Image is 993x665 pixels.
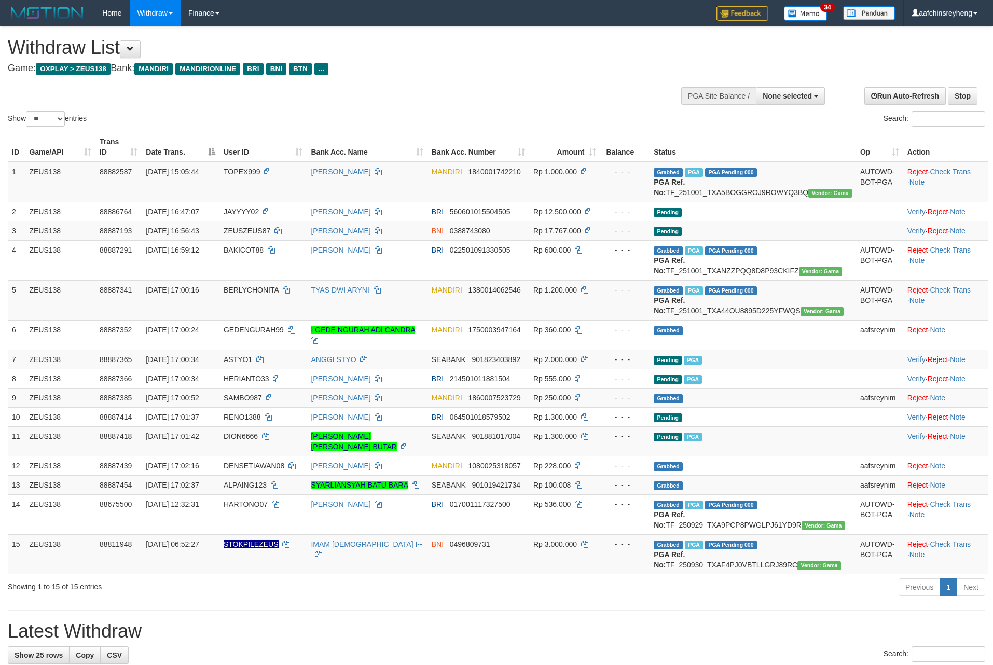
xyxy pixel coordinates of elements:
[25,240,95,280] td: ZEUS138
[801,307,844,316] span: Vendor URL: https://trx31.1velocity.biz
[243,63,263,75] span: BRI
[928,227,948,235] a: Reject
[311,355,356,364] a: ANGGI STYO
[224,481,267,489] span: ALPAING123
[903,426,988,456] td: · ·
[604,431,646,441] div: - - -
[100,227,132,235] span: 88887193
[684,433,702,441] span: Marked by aafanarl
[654,227,682,236] span: Pending
[654,394,683,403] span: Grabbed
[432,500,444,508] span: BRI
[432,462,462,470] span: MANDIRI
[654,510,685,529] b: PGA Ref. No:
[311,500,370,508] a: [PERSON_NAME]
[224,168,260,176] span: TOPEX999
[25,494,95,534] td: ZEUS138
[654,481,683,490] span: Grabbed
[25,475,95,494] td: ZEUS138
[907,432,926,440] a: Verify
[432,540,444,548] span: BNI
[311,375,370,383] a: [PERSON_NAME]
[681,87,756,105] div: PGA Site Balance /
[432,375,444,383] span: BRI
[907,540,928,548] a: Reject
[903,475,988,494] td: ·
[907,500,928,508] a: Reject
[654,326,683,335] span: Grabbed
[311,286,369,294] a: TYAS DWI ARYNI
[100,500,132,508] span: 88675500
[100,246,132,254] span: 88887291
[650,280,856,320] td: TF_251001_TXA44OU8895D225YFWQS
[25,534,95,574] td: ZEUS138
[654,178,685,197] b: PGA Ref. No:
[146,246,199,254] span: [DATE] 16:59:12
[533,540,577,548] span: Rp 3.000.000
[856,456,903,475] td: aafsreynim
[224,227,270,235] span: ZEUSZEUS87
[600,132,650,162] th: Balance
[36,63,111,75] span: OXPLAY > ZEUS138
[650,132,856,162] th: Status
[533,500,571,508] span: Rp 536.000
[930,246,971,254] a: Check Trans
[909,256,925,265] a: Note
[146,286,199,294] span: [DATE] 17:00:16
[8,646,70,664] a: Show 25 rows
[940,578,957,596] a: 1
[907,413,926,421] a: Verify
[604,167,646,177] div: - - -
[903,350,988,369] td: · ·
[25,221,95,240] td: ZEUS138
[146,326,199,334] span: [DATE] 17:00:24
[8,494,25,534] td: 14
[654,433,682,441] span: Pending
[856,494,903,534] td: AUTOWD-BOT-PGA
[903,221,988,240] td: · ·
[224,462,284,470] span: DENSETIAWAN08
[107,651,122,659] span: CSV
[856,320,903,350] td: aafsreynim
[604,393,646,403] div: - - -
[266,63,286,75] span: BNI
[472,481,520,489] span: Copy 901019421734 to clipboard
[146,500,199,508] span: [DATE] 12:32:31
[930,394,945,402] a: Note
[311,168,370,176] a: [PERSON_NAME]
[650,534,856,574] td: TF_250930_TXAF4PJ0VBTLLGRJ89RC
[307,132,427,162] th: Bank Acc. Name: activate to sort column ascending
[907,481,928,489] a: Reject
[907,326,928,334] a: Reject
[909,178,925,186] a: Note
[654,246,683,255] span: Grabbed
[533,326,571,334] span: Rp 360.000
[450,413,511,421] span: Copy 064501018579502 to clipboard
[100,168,132,176] span: 88882587
[146,540,199,548] span: [DATE] 06:52:27
[950,432,966,440] a: Note
[684,375,702,384] span: Marked by aafanarl
[957,578,985,596] a: Next
[705,286,757,295] span: PGA Pending
[907,355,926,364] a: Verify
[907,246,928,254] a: Reject
[533,413,577,421] span: Rp 1.300.000
[756,87,825,105] button: None selected
[146,168,199,176] span: [DATE] 15:05:44
[533,168,577,176] span: Rp 1.000.000
[705,501,757,509] span: PGA Pending
[69,646,101,664] a: Copy
[432,394,462,402] span: MANDIRI
[903,240,988,280] td: · ·
[950,375,966,383] a: Note
[311,462,370,470] a: [PERSON_NAME]
[432,355,466,364] span: SEABANK
[146,375,199,383] span: [DATE] 17:00:34
[432,246,444,254] span: BRI
[134,63,173,75] span: MANDIRI
[15,651,63,659] span: Show 25 rows
[903,132,988,162] th: Action
[100,413,132,421] span: 88887414
[289,63,312,75] span: BTN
